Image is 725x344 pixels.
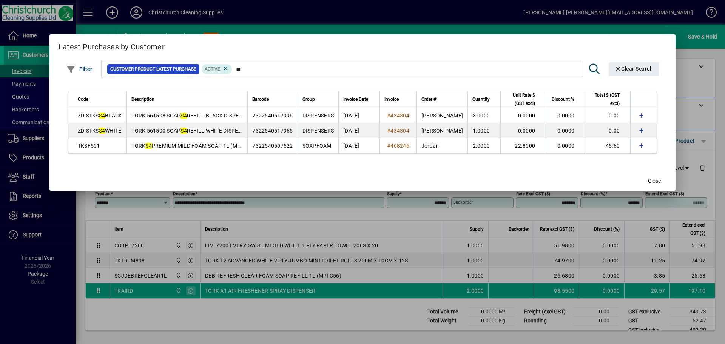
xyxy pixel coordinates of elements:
span: 7322540507522 [252,143,293,149]
td: 0.0000 [500,108,546,123]
td: 45.60 [585,138,630,153]
span: 434304 [390,113,409,119]
span: TKSF501 [78,143,100,149]
button: Clear [609,62,659,76]
td: 1.0000 [467,123,500,138]
span: DISPENSERS [302,128,334,134]
td: [DATE] [338,123,379,138]
span: Invoice Date [343,95,368,103]
td: 0.0000 [500,123,546,138]
td: 0.00 [585,123,630,138]
span: 434304 [390,128,409,134]
span: Barcode [252,95,269,103]
div: Unit Rate $ (GST excl) [505,91,542,108]
span: TORK 561508 SOAP REFILL BLACK DISPENSER 1L FOL - 561508 [131,113,294,119]
span: Quantity [472,95,490,103]
em: S4 [99,128,105,134]
div: Order # [421,95,463,103]
a: #434304 [384,111,412,120]
span: TORK PREMIUM MILD FOAM SOAP 1L (MPI C52) [131,143,255,149]
h2: Latest Purchases by Customer [49,34,676,56]
mat-chip: Product Activation Status: Active [202,64,232,74]
span: Filter [66,66,93,72]
em: S4 [180,113,187,119]
span: TORK 561500 SOAP REFILL WHITE DISPENSER 1L FOL - 561500 [131,128,293,134]
span: ZDISTKS BLACK [78,113,122,119]
td: 0.0000 [546,108,585,123]
span: Order # [421,95,436,103]
div: Code [78,95,122,103]
td: [PERSON_NAME] [416,123,467,138]
span: Code [78,95,88,103]
td: [DATE] [338,108,379,123]
td: [DATE] [338,138,379,153]
td: 0.0000 [546,123,585,138]
div: Description [131,95,243,103]
span: 7322540517965 [252,128,293,134]
span: Unit Rate $ (GST excl) [505,91,535,108]
span: DISPENSERS [302,113,334,119]
button: Filter [65,62,94,76]
td: 0.0000 [546,138,585,153]
span: # [387,143,390,149]
span: Customer Product Latest Purchase [110,65,196,73]
div: Barcode [252,95,293,103]
td: 0.00 [585,108,630,123]
em: S4 [145,143,152,149]
div: Discount % [551,95,581,103]
td: 3.0000 [467,108,500,123]
div: Total $ (GST excl) [590,91,626,108]
div: Invoice Date [343,95,375,103]
span: Total $ (GST excl) [590,91,620,108]
a: #468246 [384,142,412,150]
span: 468246 [390,143,409,149]
span: SOAPFOAM [302,143,332,149]
span: ZDISTKS WHITE [78,128,122,134]
a: #434304 [384,126,412,135]
td: [PERSON_NAME] [416,108,467,123]
div: Group [302,95,334,103]
em: S4 [180,128,187,134]
span: Group [302,95,315,103]
span: # [387,128,390,134]
span: Discount % [552,95,574,103]
td: 2.0000 [467,138,500,153]
div: Quantity [472,95,497,103]
td: Jordan [416,138,467,153]
div: Invoice [384,95,412,103]
span: Description [131,95,154,103]
em: S4 [99,113,105,119]
span: Active [205,66,220,72]
span: Invoice [384,95,399,103]
span: Close [648,177,661,185]
span: Clear Search [615,66,653,72]
span: 7322540517996 [252,113,293,119]
button: Close [642,174,666,188]
td: 22.8000 [500,138,546,153]
span: # [387,113,390,119]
